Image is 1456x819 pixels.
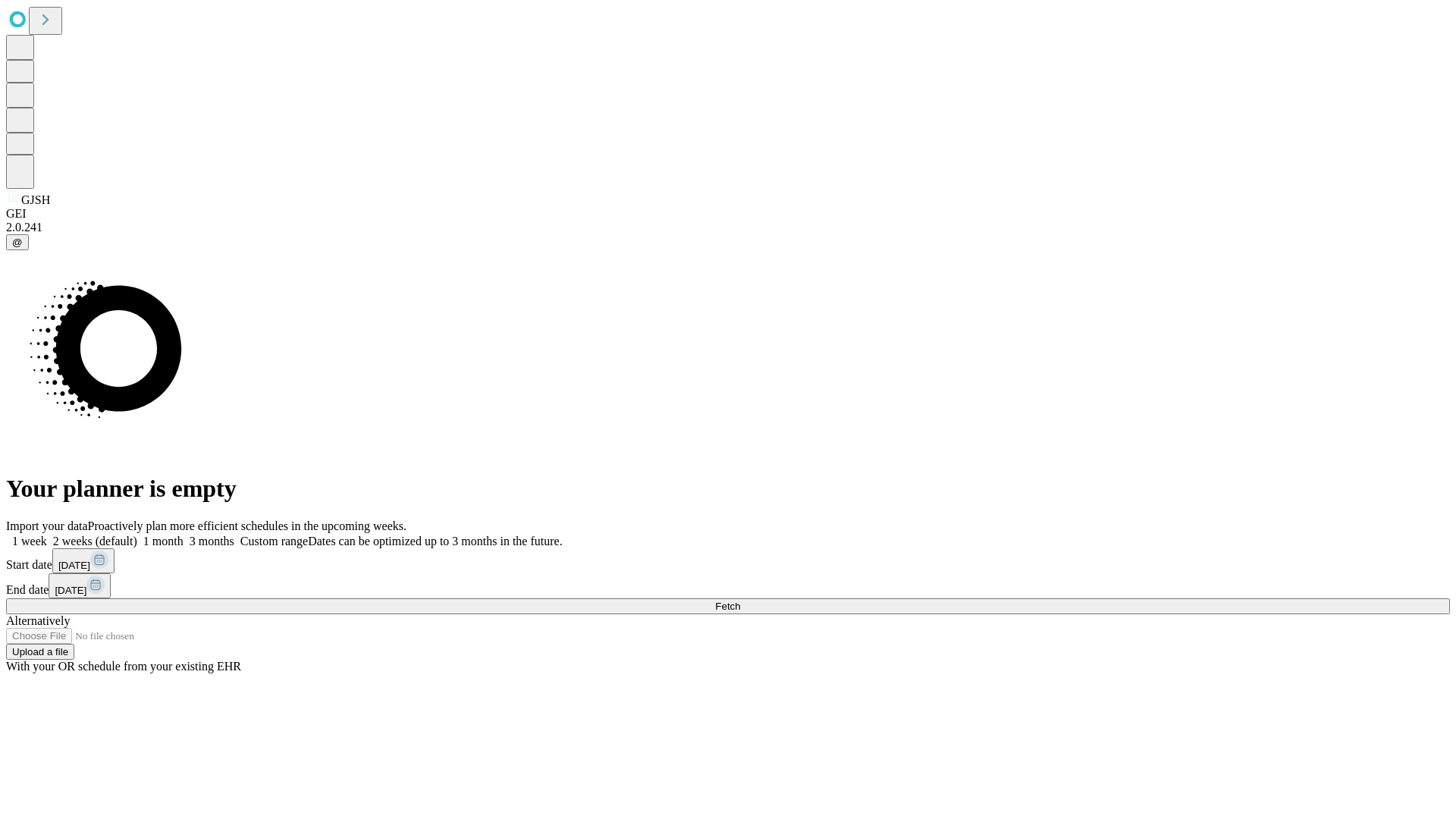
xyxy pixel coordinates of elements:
span: 3 months [190,535,234,548]
span: 1 month [143,535,184,548]
span: GJSH [21,193,50,206]
button: [DATE] [49,573,111,598]
span: 1 week [12,535,47,548]
div: GEI [6,207,1450,221]
div: 2.0.241 [6,221,1450,234]
span: With your OR schedule from your existing EHR [6,660,241,673]
button: [DATE] [52,548,115,573]
span: 2 weeks (default) [53,535,137,548]
span: [DATE] [55,585,86,596]
div: Start date [6,548,1450,573]
div: End date [6,573,1450,598]
button: Fetch [6,598,1450,614]
span: Dates can be optimized up to 3 months in the future. [308,535,562,548]
span: [DATE] [58,560,90,571]
button: Upload a file [6,644,74,660]
span: @ [12,237,23,248]
h1: Your planner is empty [6,475,1450,503]
span: Import your data [6,519,88,532]
span: Fetch [715,601,740,612]
span: Custom range [240,535,308,548]
span: Proactively plan more efficient schedules in the upcoming weeks. [88,519,406,532]
span: Alternatively [6,614,70,627]
button: @ [6,234,29,250]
